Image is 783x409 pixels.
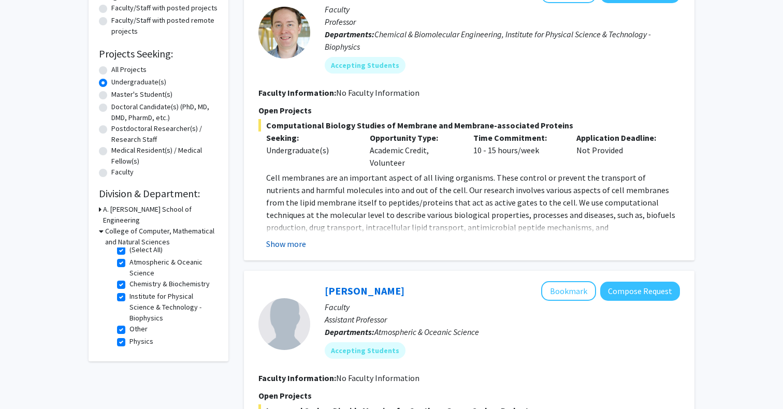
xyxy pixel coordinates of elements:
[258,87,336,98] b: Faculty Information:
[325,327,374,337] b: Departments:
[336,87,419,98] span: No Faculty Information
[99,48,218,60] h2: Projects Seeking:
[129,336,153,347] label: Physics
[129,279,210,289] label: Chemistry & Biochemistry
[111,3,218,13] label: Faculty/Staff with posted projects
[325,301,680,313] p: Faculty
[266,144,354,156] div: Undergraduate(s)
[258,119,680,132] span: Computational Biology Studies of Membrane and Membrane-associated Proteins
[258,104,680,116] p: Open Projects
[569,132,672,169] div: Not Provided
[111,77,166,87] label: Undergraduate(s)
[129,324,148,334] label: Other
[111,123,218,145] label: Postdoctoral Researcher(s) / Research Staff
[473,132,561,144] p: Time Commitment:
[8,362,44,401] iframe: Chat
[325,29,374,39] b: Departments:
[541,281,596,301] button: Add Madeleine Youngs to Bookmarks
[258,373,336,383] b: Faculty Information:
[466,132,569,169] div: 10 - 15 hours/week
[99,187,218,200] h2: Division & Department:
[325,284,404,297] a: [PERSON_NAME]
[600,282,680,301] button: Compose Request to Madeleine Youngs
[129,244,163,255] label: (Select All)
[325,342,405,359] mat-chip: Accepting Students
[362,132,466,169] div: Academic Credit, Volunteer
[111,167,134,178] label: Faculty
[129,257,215,279] label: Atmospheric & Oceanic Science
[129,291,215,324] label: Institute for Physical Science & Technology - Biophysics
[576,132,664,144] p: Application Deadline:
[111,89,172,100] label: Master's Student(s)
[374,327,479,337] span: Atmospheric & Oceanic Science
[325,16,680,28] p: Professor
[325,313,680,326] p: Assistant Professor
[111,64,147,75] label: All Projects
[111,15,218,37] label: Faculty/Staff with posted remote projects
[111,101,218,123] label: Doctoral Candidate(s) (PhD, MD, DMD, PharmD, etc.)
[325,57,405,74] mat-chip: Accepting Students
[105,226,218,247] h3: College of Computer, Mathematical and Natural Sciences
[103,204,218,226] h3: A. [PERSON_NAME] School of Engineering
[370,132,458,144] p: Opportunity Type:
[325,3,680,16] p: Faculty
[325,29,651,52] span: Chemical & Biomolecular Engineering, Institute for Physical Science & Technology - Biophysics
[336,373,419,383] span: No Faculty Information
[266,132,354,144] p: Seeking:
[258,389,680,402] p: Open Projects
[266,171,680,296] p: Cell membranes are an important aspect of all living organisms. These control or prevent the tran...
[266,238,306,250] button: Show more
[111,145,218,167] label: Medical Resident(s) / Medical Fellow(s)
